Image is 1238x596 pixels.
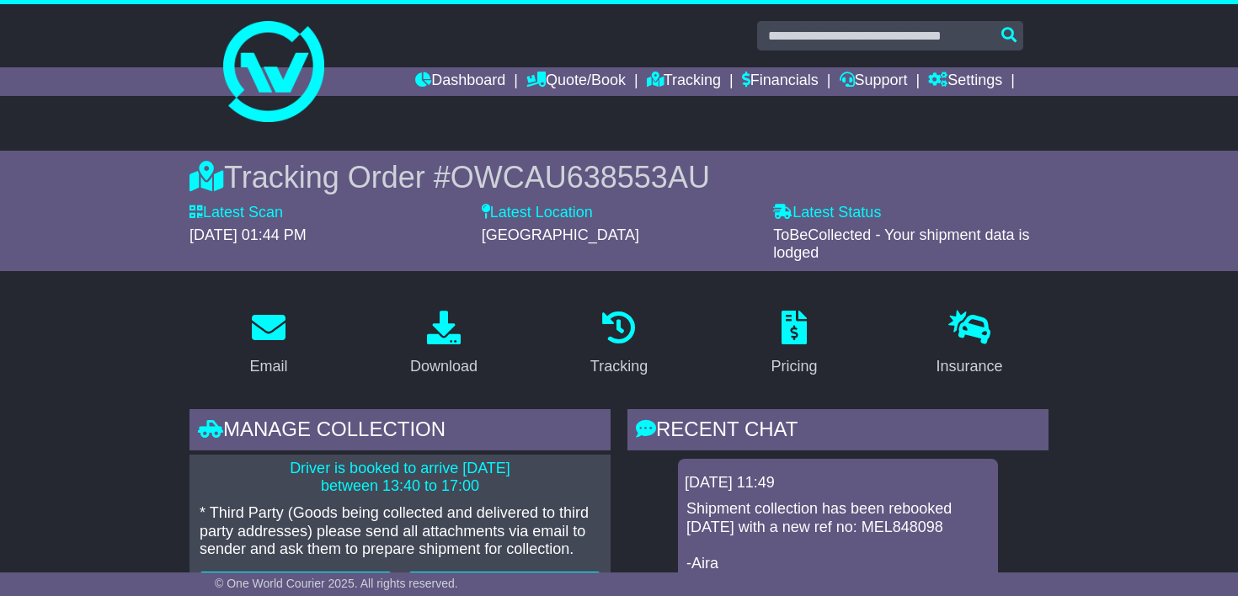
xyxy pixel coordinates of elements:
p: Driver is booked to arrive [DATE] between 13:40 to 17:00 [200,460,600,496]
a: Quote/Book [526,67,626,96]
a: Pricing [760,305,828,384]
span: [DATE] 01:44 PM [189,226,307,243]
div: Tracking [590,355,648,378]
div: Pricing [771,355,817,378]
a: Tracking [579,305,659,384]
a: Dashboard [415,67,505,96]
label: Latest Status [773,204,881,222]
div: Manage collection [189,409,611,455]
a: Tracking [647,67,721,96]
a: Download [399,305,488,384]
div: Tracking Order # [189,159,1049,195]
label: Latest Location [482,204,593,222]
a: Support [840,67,908,96]
div: RECENT CHAT [627,409,1049,455]
a: Financials [742,67,819,96]
a: Email [238,305,298,384]
span: ToBeCollected - Your shipment data is lodged [773,226,1029,262]
div: Download [410,355,478,378]
span: © One World Courier 2025. All rights reserved. [215,577,458,590]
div: Email [249,355,287,378]
div: [DATE] 11:49 [685,474,991,492]
label: Latest Scan [189,204,283,222]
p: Shipment collection has been rebooked [DATE] with a new ref no: MEL848098 -Aira [686,500,990,572]
a: Insurance [925,305,1013,384]
a: Settings [928,67,1002,96]
div: Insurance [936,355,1002,378]
span: OWCAU638553AU [451,160,710,194]
p: * Third Party (Goods being collected and delivered to third party addresses) please send all atta... [200,504,600,559]
span: [GEOGRAPHIC_DATA] [482,226,639,243]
